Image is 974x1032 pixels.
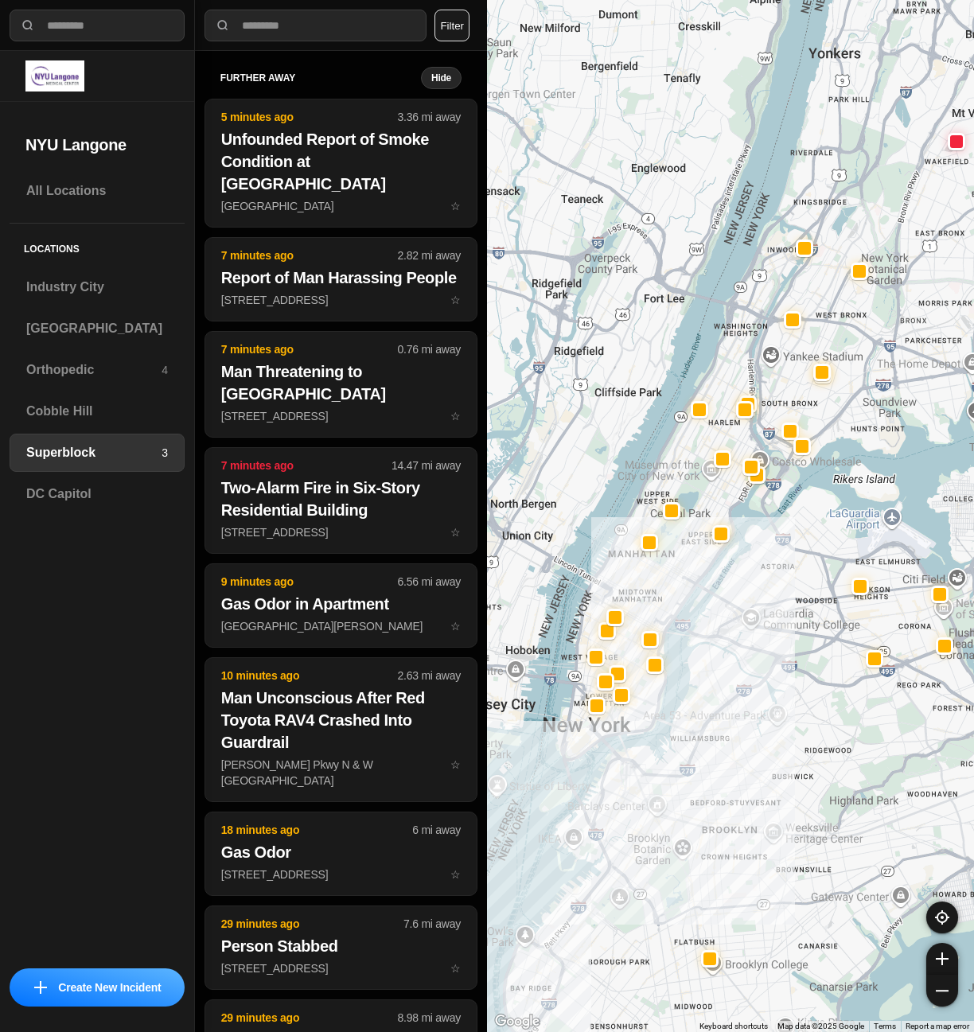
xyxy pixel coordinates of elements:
[205,237,477,321] button: 7 minutes ago2.82 mi awayReport of Man Harassing People[STREET_ADDRESS]star
[26,319,168,338] h3: [GEOGRAPHIC_DATA]
[431,72,451,84] small: Hide
[10,268,185,306] a: Industry City
[398,574,461,590] p: 6.56 mi away
[25,60,84,92] img: logo
[874,1022,896,1030] a: Terms (opens in new tab)
[20,18,36,33] img: search
[491,1011,543,1032] img: Google
[221,574,398,590] p: 9 minutes ago
[450,868,461,881] span: star
[162,445,168,461] p: 3
[221,935,461,957] h2: Person Stabbed
[221,247,398,263] p: 7 minutes ago
[58,979,161,995] p: Create New Incident
[10,968,185,1007] button: iconCreate New Incident
[26,278,168,297] h3: Industry City
[221,593,461,615] h2: Gas Odor in Apartment
[221,866,461,882] p: [STREET_ADDRESS]
[221,618,461,634] p: [GEOGRAPHIC_DATA][PERSON_NAME]
[221,341,398,357] p: 7 minutes ago
[221,916,403,932] p: 29 minutes ago
[221,267,461,289] h2: Report of Man Harassing People
[221,128,461,195] h2: Unfounded Report of Smoke Condition at [GEOGRAPHIC_DATA]
[26,402,168,421] h3: Cobble Hill
[205,867,477,881] a: 18 minutes ago6 mi awayGas Odor[STREET_ADDRESS]star
[10,392,185,430] a: Cobble Hill
[403,916,461,932] p: 7.6 mi away
[450,962,461,975] span: star
[205,619,477,633] a: 9 minutes ago6.56 mi awayGas Odor in Apartment[GEOGRAPHIC_DATA][PERSON_NAME]star
[10,351,185,389] a: Orthopedic4
[26,443,162,462] h3: Superblock
[926,975,958,1007] button: zoom-out
[26,360,162,380] h3: Orthopedic
[221,841,461,863] h2: Gas Odor
[434,10,469,41] button: Filter
[926,943,958,975] button: zoom-in
[699,1021,768,1032] button: Keyboard shortcuts
[10,475,185,513] a: DC Capitol
[221,1010,398,1026] p: 29 minutes ago
[205,199,477,212] a: 5 minutes ago3.36 mi awayUnfounded Report of Smoke Condition at [GEOGRAPHIC_DATA][GEOGRAPHIC_DATA...
[221,668,398,683] p: 10 minutes ago
[906,1022,969,1030] a: Report a map error
[450,758,461,771] span: star
[10,224,185,268] h5: Locations
[205,563,477,648] button: 9 minutes ago6.56 mi awayGas Odor in Apartment[GEOGRAPHIC_DATA][PERSON_NAME]star
[205,905,477,990] button: 29 minutes ago7.6 mi awayPerson Stabbed[STREET_ADDRESS]star
[205,331,477,438] button: 7 minutes ago0.76 mi awayMan Threatening to [GEOGRAPHIC_DATA][STREET_ADDRESS]star
[34,981,47,994] img: icon
[221,109,398,125] p: 5 minutes ago
[221,360,461,405] h2: Man Threatening to [GEOGRAPHIC_DATA]
[392,458,461,473] p: 14.47 mi away
[398,341,461,357] p: 0.76 mi away
[221,757,461,789] p: [PERSON_NAME] Pkwy N & W [GEOGRAPHIC_DATA]
[221,458,392,473] p: 7 minutes ago
[398,1010,461,1026] p: 8.98 mi away
[936,984,949,997] img: zoom-out
[26,485,168,504] h3: DC Capitol
[221,198,461,214] p: [GEOGRAPHIC_DATA]
[221,408,461,424] p: [STREET_ADDRESS]
[10,172,185,210] a: All Locations
[398,668,461,683] p: 2.63 mi away
[10,310,185,348] a: [GEOGRAPHIC_DATA]
[221,960,461,976] p: [STREET_ADDRESS]
[205,525,477,539] a: 7 minutes ago14.47 mi awayTwo-Alarm Fire in Six-Story Residential Building[STREET_ADDRESS]star
[450,410,461,423] span: star
[205,657,477,802] button: 10 minutes ago2.63 mi awayMan Unconscious After Red Toyota RAV4 Crashed Into Guardrail[PERSON_NAM...
[221,477,461,521] h2: Two-Alarm Fire in Six-Story Residential Building
[221,822,412,838] p: 18 minutes ago
[491,1011,543,1032] a: Open this area in Google Maps (opens a new window)
[215,18,231,33] img: search
[412,822,461,838] p: 6 mi away
[221,524,461,540] p: [STREET_ADDRESS]
[205,812,477,896] button: 18 minutes ago6 mi awayGas Odor[STREET_ADDRESS]star
[450,526,461,539] span: star
[205,447,477,554] button: 7 minutes ago14.47 mi awayTwo-Alarm Fire in Six-Story Residential Building[STREET_ADDRESS]star
[926,902,958,933] button: recenter
[450,200,461,212] span: star
[205,99,477,228] button: 5 minutes ago3.36 mi awayUnfounded Report of Smoke Condition at [GEOGRAPHIC_DATA][GEOGRAPHIC_DATA...
[450,294,461,306] span: star
[205,409,477,423] a: 7 minutes ago0.76 mi awayMan Threatening to [GEOGRAPHIC_DATA][STREET_ADDRESS]star
[220,72,421,84] h5: further away
[936,952,949,965] img: zoom-in
[221,687,461,754] h2: Man Unconscious After Red Toyota RAV4 Crashed Into Guardrail
[205,961,477,975] a: 29 minutes ago7.6 mi awayPerson Stabbed[STREET_ADDRESS]star
[398,109,461,125] p: 3.36 mi away
[450,620,461,633] span: star
[935,910,949,925] img: recenter
[25,134,169,156] h2: NYU Langone
[26,181,168,201] h3: All Locations
[398,247,461,263] p: 2.82 mi away
[205,757,477,771] a: 10 minutes ago2.63 mi awayMan Unconscious After Red Toyota RAV4 Crashed Into Guardrail[PERSON_NAM...
[777,1022,864,1030] span: Map data ©2025 Google
[205,293,477,306] a: 7 minutes ago2.82 mi awayReport of Man Harassing People[STREET_ADDRESS]star
[421,67,462,89] button: Hide
[221,292,461,308] p: [STREET_ADDRESS]
[162,362,168,378] p: 4
[10,434,185,472] a: Superblock3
